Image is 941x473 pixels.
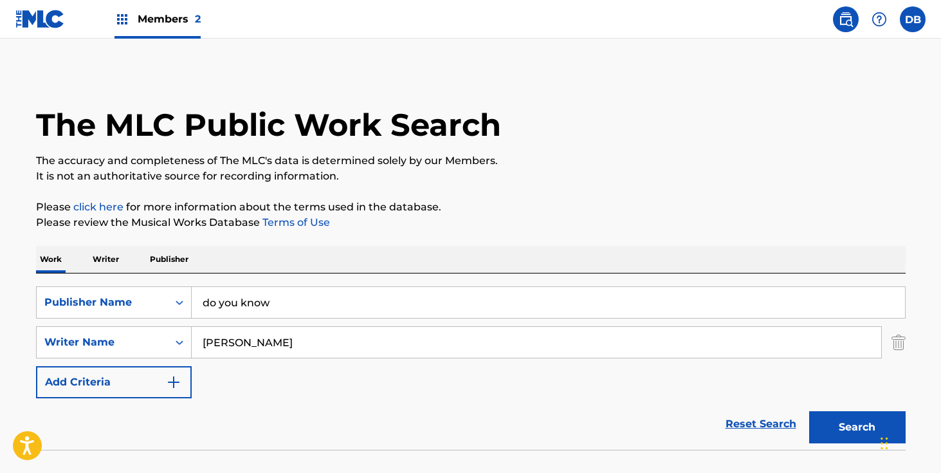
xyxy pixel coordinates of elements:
a: Public Search [833,6,859,32]
div: Drag [881,424,888,463]
span: Members [138,12,201,26]
button: Search [809,411,906,443]
div: Writer Name [44,335,160,350]
p: The accuracy and completeness of The MLC's data is determined solely by our Members. [36,153,906,169]
div: Help [866,6,892,32]
a: click here [73,201,123,213]
img: MLC Logo [15,10,65,28]
p: Writer [89,246,123,273]
img: help [872,12,887,27]
form: Search Form [36,286,906,450]
p: Please for more information about the terms used in the database. [36,199,906,215]
p: Work [36,246,66,273]
iframe: Resource Center [905,295,941,399]
img: Delete Criterion [891,326,906,358]
span: 2 [195,13,201,25]
img: 9d2ae6d4665cec9f34b9.svg [166,375,181,390]
button: Add Criteria [36,366,192,398]
p: It is not an authoritative source for recording information. [36,169,906,184]
a: Terms of Use [260,216,330,228]
img: search [838,12,854,27]
img: Top Rightsholders [114,12,130,27]
a: Reset Search [719,410,803,438]
h1: The MLC Public Work Search [36,106,501,144]
p: Please review the Musical Works Database [36,215,906,230]
p: Publisher [146,246,192,273]
div: Publisher Name [44,295,160,310]
div: User Menu [900,6,926,32]
iframe: Chat Widget [877,411,941,473]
